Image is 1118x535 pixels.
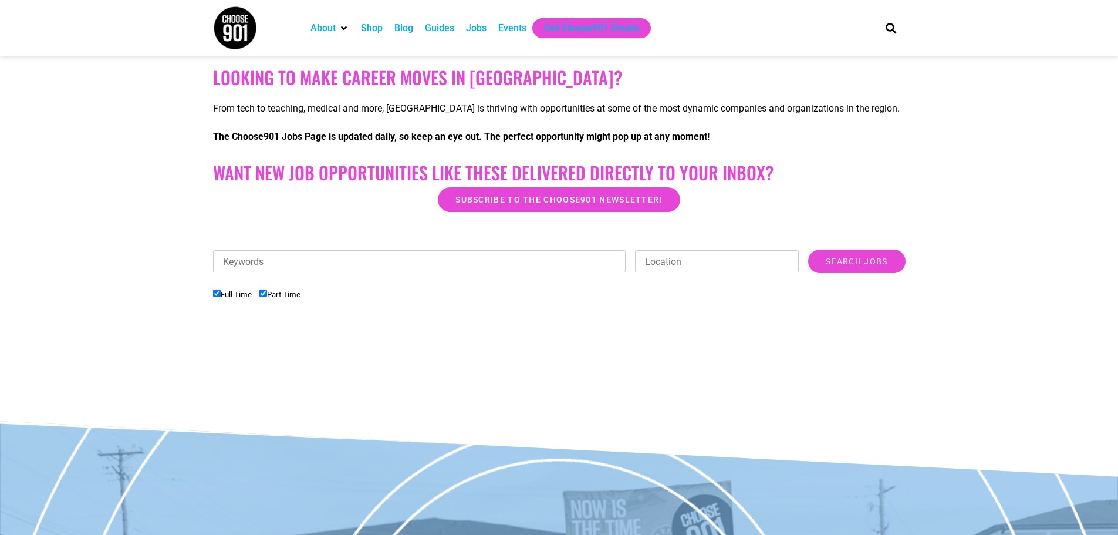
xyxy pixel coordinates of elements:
[361,21,383,35] a: Shop
[544,21,639,35] a: Get Choose901 Emails
[881,18,900,38] div: Search
[213,131,710,142] strong: The Choose901 Jobs Page is updated daily, so keep an eye out. The perfect opportunity might pop u...
[310,21,336,35] a: About
[213,290,252,299] label: Full Time
[213,290,221,297] input: Full Time
[259,290,300,299] label: Part Time
[213,250,626,272] input: Keywords
[466,21,487,35] a: Jobs
[213,102,906,116] p: From tech to teaching, medical and more, [GEOGRAPHIC_DATA] is thriving with opportunities at some...
[438,187,680,212] a: Subscribe to the Choose901 newsletter!
[213,162,906,183] h2: Want New Job Opportunities like these Delivered Directly to your Inbox?
[635,250,799,272] input: Location
[425,21,454,35] a: Guides
[305,18,355,38] div: About
[305,18,866,38] nav: Main nav
[213,67,906,88] h2: Looking to make career moves in [GEOGRAPHIC_DATA]?
[394,21,413,35] a: Blog
[498,21,526,35] a: Events
[259,290,267,297] input: Part Time
[808,250,905,273] input: Search Jobs
[455,196,662,204] span: Subscribe to the Choose901 newsletter!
